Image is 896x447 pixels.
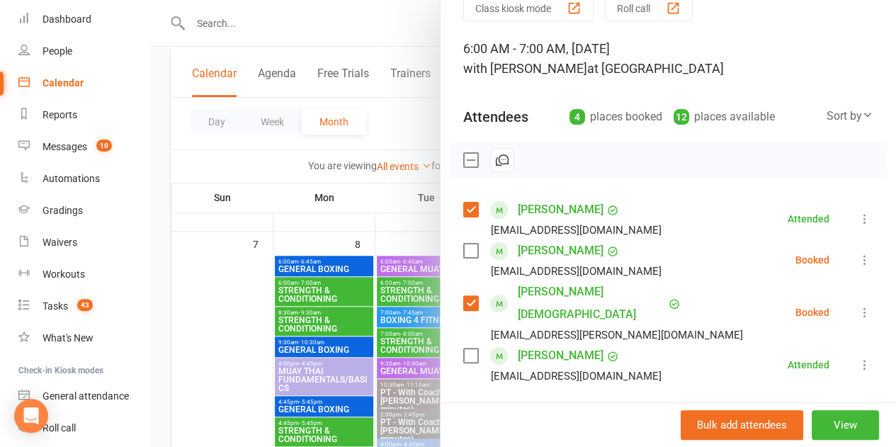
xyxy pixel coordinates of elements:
div: 4 [569,109,585,125]
div: [EMAIL_ADDRESS][DOMAIN_NAME] [491,367,662,385]
span: 43 [77,299,93,311]
a: Roll call [18,412,149,444]
div: Gradings [42,205,83,216]
div: People [42,45,72,57]
div: Automations [42,173,100,184]
div: Dashboard [42,13,91,25]
div: [EMAIL_ADDRESS][PERSON_NAME][DOMAIN_NAME] [491,326,743,344]
button: View [812,410,879,440]
div: Attendees [463,107,528,127]
div: [EMAIL_ADDRESS][DOMAIN_NAME] [491,262,662,281]
a: [PERSON_NAME][DEMOGRAPHIC_DATA] [518,281,665,326]
div: General attendance [42,390,129,402]
div: Attended [788,214,829,224]
div: Reports [42,109,77,120]
div: Workouts [42,268,85,280]
div: Open Intercom Messenger [14,399,48,433]
div: Tasks [42,300,68,312]
div: places booked [569,107,662,127]
a: Messages 10 [18,131,149,163]
a: What's New [18,322,149,354]
span: 10 [96,140,112,152]
div: [EMAIL_ADDRESS][DOMAIN_NAME] [491,221,662,239]
a: Waivers [18,227,149,259]
div: Sort by [827,107,873,125]
a: Dashboard [18,4,149,35]
div: What's New [42,332,93,344]
div: Messages [42,141,87,152]
a: Automations [18,163,149,195]
div: Roll call [42,422,76,434]
a: [PERSON_NAME] [518,198,603,221]
a: Workouts [18,259,149,290]
div: Attended [788,360,829,370]
button: Bulk add attendees [681,410,803,440]
span: with [PERSON_NAME] [463,61,587,76]
a: Tasks 43 [18,290,149,322]
div: Booked [795,307,829,317]
div: 6:00 AM - 7:00 AM, [DATE] [463,39,873,79]
a: People [18,35,149,67]
div: 12 [674,109,689,125]
a: [PERSON_NAME] [518,344,603,367]
a: [PERSON_NAME] [518,239,603,262]
a: General attendance kiosk mode [18,380,149,412]
a: Reports [18,99,149,131]
div: Booked [795,255,829,265]
a: Gradings [18,195,149,227]
a: Calendar [18,67,149,99]
span: at [GEOGRAPHIC_DATA] [587,61,724,76]
div: Calendar [42,77,84,89]
div: places available [674,107,775,127]
div: Waivers [42,237,77,248]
